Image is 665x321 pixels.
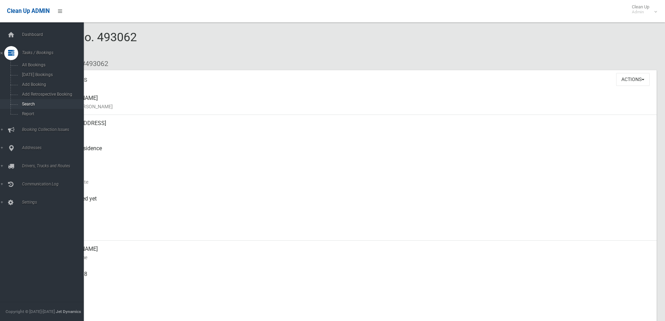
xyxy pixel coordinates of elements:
div: [PERSON_NAME] [56,90,651,115]
span: [DATE] Bookings [20,72,83,77]
span: All Bookings [20,63,83,67]
div: 0406628478 [56,266,651,291]
span: Booking No. 493062 [31,30,137,57]
strong: Jet Dynamics [56,309,81,314]
small: Address [56,127,651,136]
span: Add Booking [20,82,83,87]
small: Contact Name [56,253,651,262]
span: Settings [20,200,89,205]
li: #493062 [76,57,108,70]
small: Admin [632,9,649,15]
div: [PERSON_NAME] [56,241,651,266]
span: Clean Up ADMIN [7,8,50,14]
div: [DATE] [56,216,651,241]
small: Landline [56,304,651,312]
span: Booking Collection Issues [20,127,89,132]
small: Pickup Point [56,153,651,161]
small: Zone [56,228,651,236]
div: [DATE] [56,165,651,190]
div: None given [56,291,651,316]
span: Search [20,102,83,107]
span: Copyright © [DATE]-[DATE] [6,309,55,314]
small: Mobile [56,278,651,287]
small: Collected At [56,203,651,211]
span: Dashboard [20,32,89,37]
small: Name of [PERSON_NAME] [56,102,651,111]
button: Actions [616,73,650,86]
div: [STREET_ADDRESS] [56,115,651,140]
span: Addresses [20,145,89,150]
span: Communication Log [20,182,89,187]
span: Drivers, Trucks and Routes [20,163,89,168]
div: Not collected yet [56,190,651,216]
div: Front of Residence [56,140,651,165]
span: Clean Up [628,4,656,15]
small: Collection Date [56,178,651,186]
span: Add Retrospective Booking [20,92,83,97]
span: Tasks / Bookings [20,50,89,55]
span: Report [20,111,83,116]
